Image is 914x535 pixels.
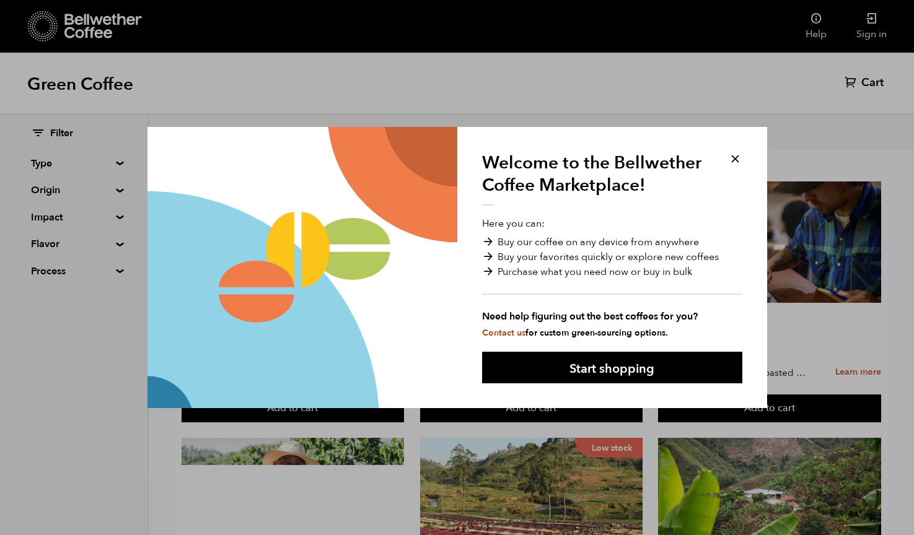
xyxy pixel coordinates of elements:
[482,264,742,279] li: Purchase what you need now or buy in bulk
[482,309,742,324] strong: Need help figuring out the best coffees for you?
[482,250,742,264] li: Buy your favorites quickly or explore new coffees
[482,352,742,383] button: Start shopping
[482,327,668,339] small: for custom green-sourcing options.
[482,152,711,206] h1: Welcome to the Bellwether Coffee Marketplace!
[482,327,525,339] a: Contact us
[482,216,742,339] p: Here you can:
[482,235,742,250] li: Buy our coffee on any device from anywhere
